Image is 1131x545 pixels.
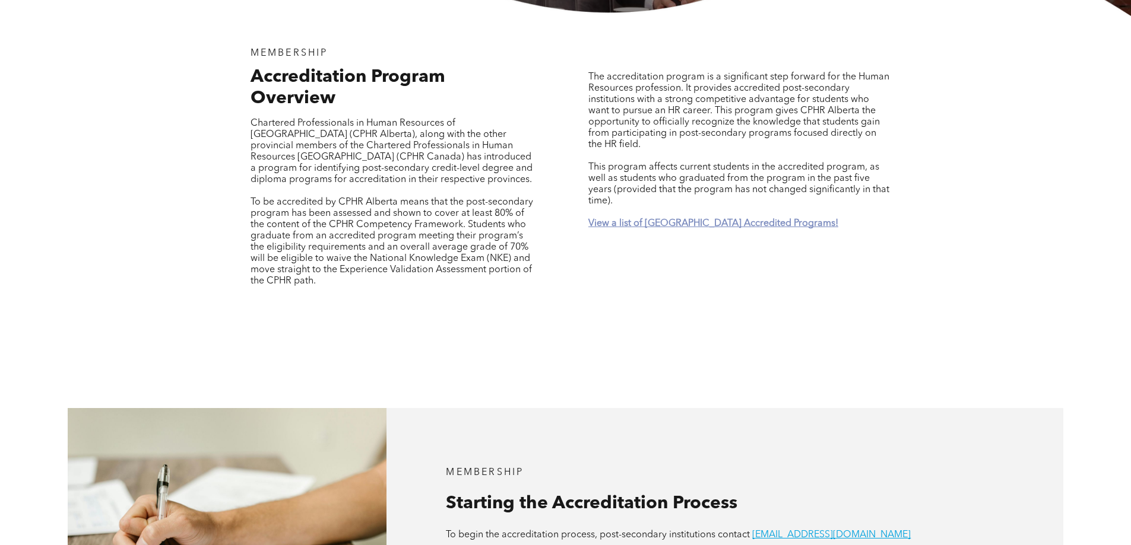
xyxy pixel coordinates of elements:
[588,162,889,206] span: This program affects current students in the accredited program, as well as students who graduate...
[446,468,524,477] span: MEMBERSHIP
[752,530,911,540] a: [EMAIL_ADDRESS][DOMAIN_NAME]
[251,68,445,107] span: Accreditation Program Overview
[251,49,328,58] span: MEMBERSHIP
[251,119,533,184] span: Chartered Professionals in Human Resources of [GEOGRAPHIC_DATA] (CPHR Alberta), along with the ot...
[588,72,889,149] span: The accreditation program is a significant step forward for the Human Resources profession. It pr...
[446,495,737,512] span: Starting the Accreditation Process
[588,219,838,228] a: View a list of [GEOGRAPHIC_DATA] Accredited Programs!
[446,530,750,540] span: To begin the accreditation process, post-secondary institutions contact
[251,197,533,286] span: To be accredited by CPHR Alberta means that the post-secondary program has been assessed and show...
